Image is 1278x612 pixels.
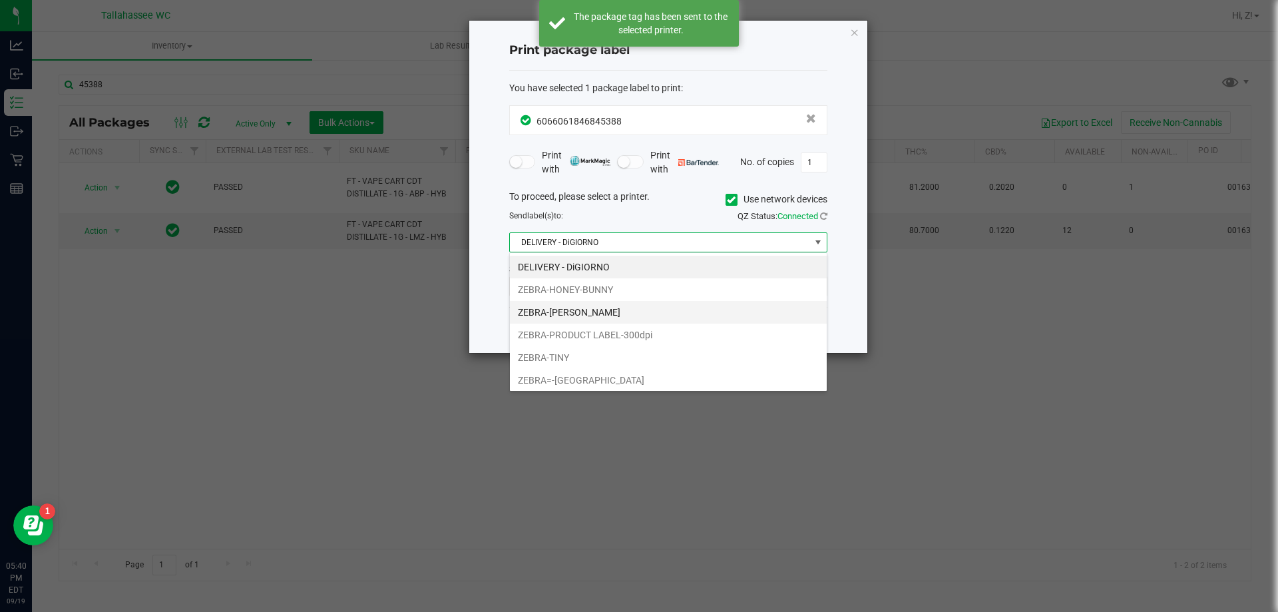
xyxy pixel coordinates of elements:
[572,10,729,37] div: The package tag has been sent to the selected printer.
[499,262,837,276] div: Select a label template.
[13,505,53,545] iframe: Resource center
[509,81,827,95] div: :
[510,369,827,392] li: ZEBRA=-[GEOGRAPHIC_DATA]
[521,113,533,127] span: In Sync
[499,190,837,210] div: To proceed, please select a printer.
[509,211,563,220] span: Send to:
[536,116,622,127] span: 6066061846845388
[510,278,827,301] li: ZEBRA-HONEY-BUNNY
[510,233,810,252] span: DELIVERY - DiGIORNO
[726,192,827,206] label: Use network devices
[510,256,827,278] li: DELIVERY - DiGIORNO
[510,324,827,346] li: ZEBRA-PRODUCT LABEL-300dpi
[527,211,554,220] span: label(s)
[738,211,827,221] span: QZ Status:
[740,156,794,166] span: No. of copies
[777,211,818,221] span: Connected
[509,42,827,59] h4: Print package label
[39,503,55,519] iframe: Resource center unread badge
[650,149,719,176] span: Print with
[510,301,827,324] li: ZEBRA-[PERSON_NAME]
[510,346,827,369] li: ZEBRA-TINY
[570,156,610,166] img: mark_magic_cybra.png
[678,159,719,166] img: bartender.png
[542,149,610,176] span: Print with
[509,83,681,93] span: You have selected 1 package label to print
